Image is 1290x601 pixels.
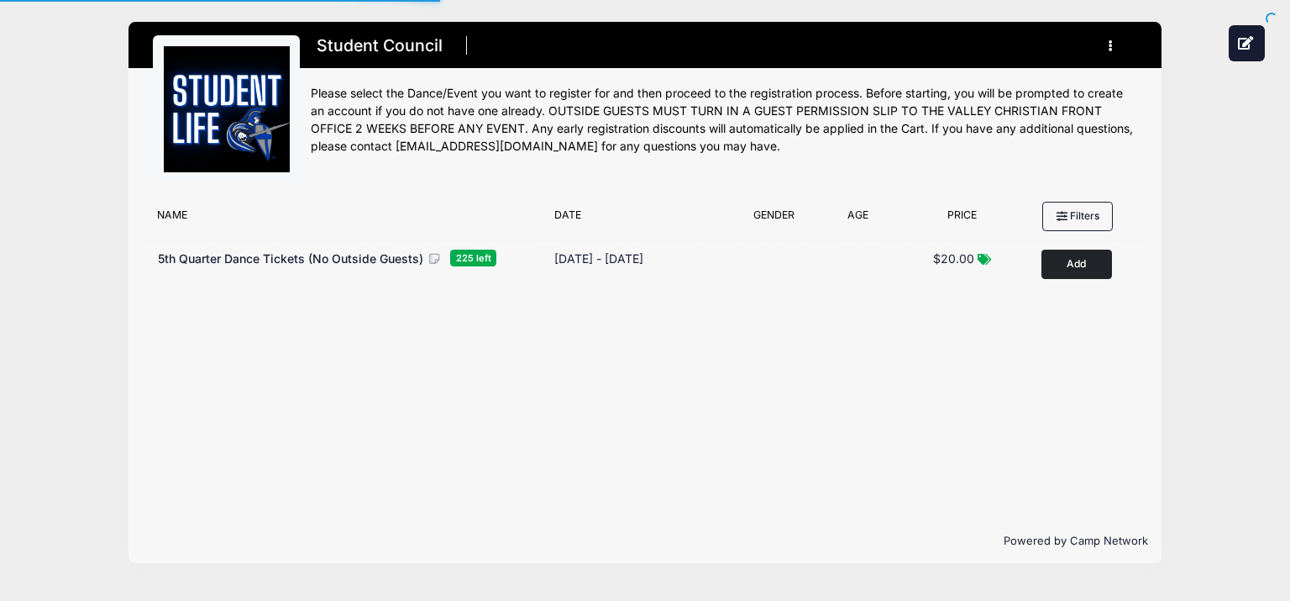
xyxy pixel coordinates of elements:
div: [DATE] - [DATE] [554,250,643,267]
span: 225 left [450,250,496,266]
div: Name [149,208,546,231]
span: 5th Quarter Dance Tickets (No Outside Guests) [158,251,423,266]
div: Please select the Dance/Event you want to register for and then proceed to the registration proce... [311,85,1137,156]
button: Filters [1042,202,1113,230]
div: Date [546,208,734,231]
p: Powered by Camp Network [142,533,1148,550]
h1: Student Council [311,31,448,61]
div: Price [903,208,1022,231]
div: Age [814,208,903,231]
img: logo [164,46,290,172]
button: Add [1041,250,1112,279]
div: Gender [734,208,813,231]
span: $20.00 [933,251,974,266]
